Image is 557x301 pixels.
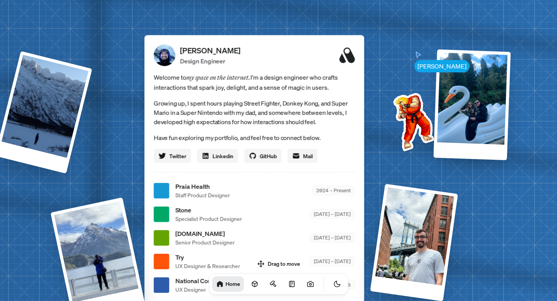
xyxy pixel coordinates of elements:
[186,74,250,81] em: my space on the internet.
[175,182,230,191] span: Praia Health
[287,149,317,163] a: Mail
[154,99,355,127] p: Growing up, I spent hours playing Street Fighter, Donkey Kong, and Super Mario in a Super Nintend...
[154,149,191,163] a: Twitter
[175,238,234,246] span: Senior Product Designer
[175,262,240,270] span: UX Designer & Researcher
[175,276,250,286] span: National Council of Science
[175,286,250,294] span: UX Designer
[309,209,355,219] div: [DATE] – [DATE]
[197,149,238,163] a: Linkedin
[154,72,355,92] span: Welcome to I'm a design engineer who crafts interactions that spark joy, delight, and a sense of ...
[330,276,345,292] button: Toggle Theme
[175,205,242,215] span: Stone
[260,152,277,160] span: GitHub
[169,152,186,160] span: Twitter
[212,152,233,160] span: Linkedin
[303,152,313,160] span: Mail
[175,229,234,238] span: [DOMAIN_NAME]
[154,133,355,143] p: Have fun exploring my portfolio, and feel free to connect below.
[373,81,451,159] img: Profile example
[226,280,240,287] h1: Home
[180,45,240,56] p: [PERSON_NAME]
[309,257,355,266] div: [DATE] – [DATE]
[175,215,242,223] span: Specialist Product Designer
[180,56,240,66] p: Design Engineer
[244,149,281,163] a: GitHub
[154,44,175,66] img: Profile Picture
[212,276,244,292] a: Home
[309,233,355,243] div: [DATE] – [DATE]
[312,186,355,195] div: 2024 – Present
[334,280,355,290] div: 2018
[175,253,240,262] span: Try
[175,191,230,199] span: Staff Product Designer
